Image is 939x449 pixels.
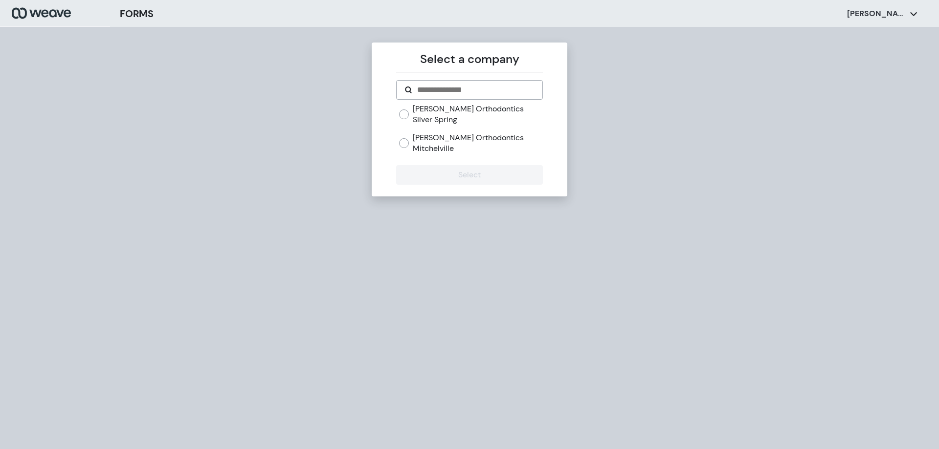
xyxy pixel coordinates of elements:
label: [PERSON_NAME] Orthodontics Silver Spring [413,104,542,125]
p: Select a company [396,50,542,68]
label: [PERSON_NAME] Orthodontics Mitchelville [413,132,542,153]
h3: FORMS [120,6,154,21]
input: Search [416,84,534,96]
button: Select [396,165,542,185]
p: [PERSON_NAME] [847,8,906,19]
